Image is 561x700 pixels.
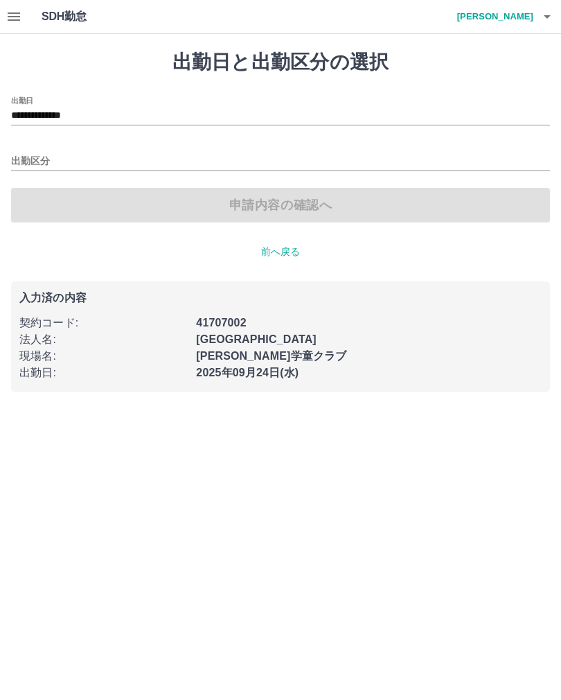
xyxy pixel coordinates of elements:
p: 出勤日 : [19,365,188,381]
p: 入力済の内容 [19,292,542,304]
b: 2025年09月24日(水) [196,367,299,378]
b: [GEOGRAPHIC_DATA] [196,333,317,345]
label: 出勤日 [11,95,33,105]
p: 法人名 : [19,331,188,348]
p: 前へ戻る [11,245,550,259]
b: [PERSON_NAME]学童クラブ [196,350,346,362]
b: 41707002 [196,317,246,329]
p: 現場名 : [19,348,188,365]
h1: 出勤日と出勤区分の選択 [11,51,550,74]
p: 契約コード : [19,315,188,331]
